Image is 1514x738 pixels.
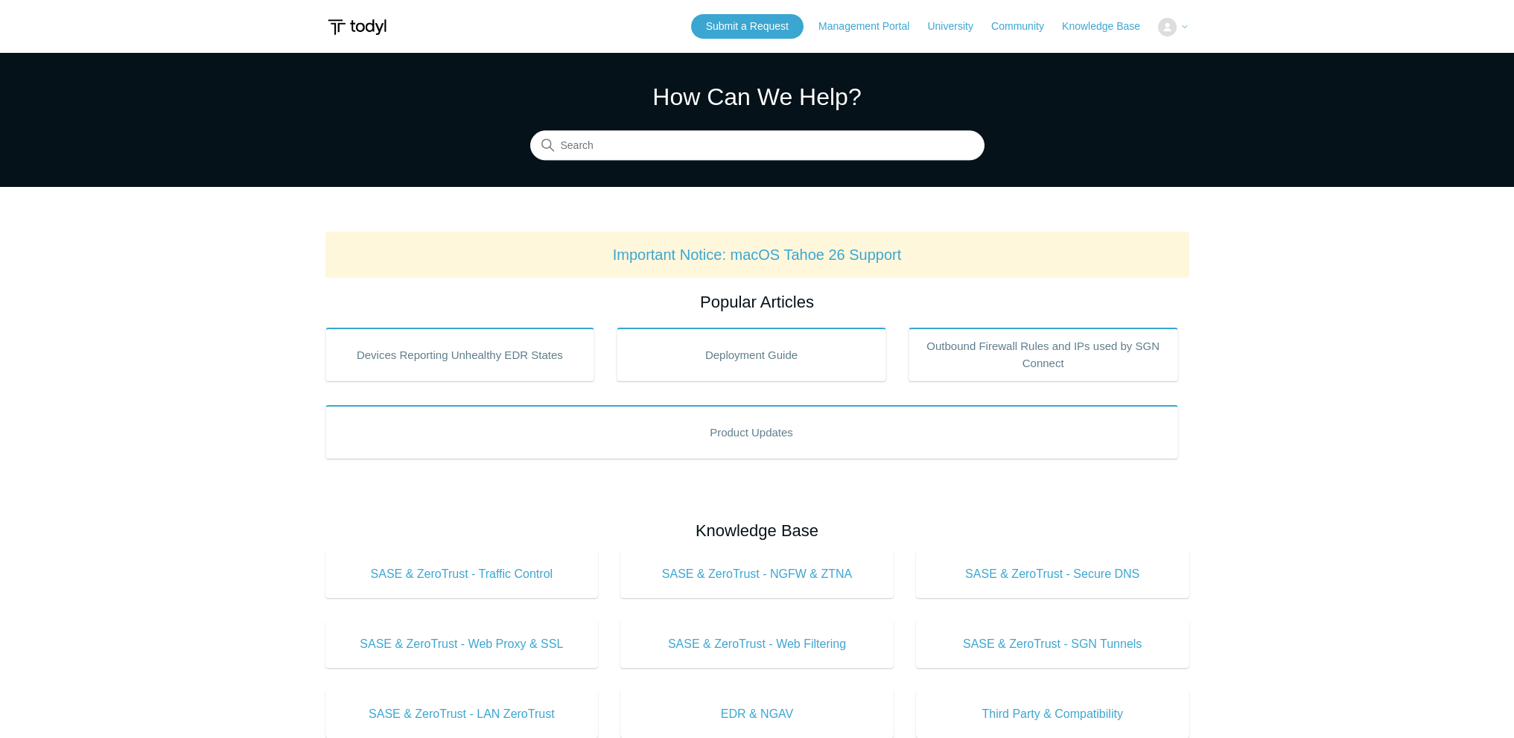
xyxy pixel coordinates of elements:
h2: Knowledge Base [325,518,1189,543]
span: SASE & ZeroTrust - LAN ZeroTrust [348,705,576,723]
a: SASE & ZeroTrust - Web Filtering [620,620,894,668]
h2: Popular Articles [325,290,1189,314]
a: Important Notice: macOS Tahoe 26 Support [613,246,902,263]
a: Submit a Request [691,14,804,39]
span: SASE & ZeroTrust - Web Proxy & SSL [348,635,576,653]
a: Knowledge Base [1062,19,1155,34]
a: SASE & ZeroTrust - SGN Tunnels [916,620,1189,668]
span: SASE & ZeroTrust - SGN Tunnels [938,635,1167,653]
img: Todyl Support Center Help Center home page [325,13,389,41]
span: SASE & ZeroTrust - Traffic Control [348,565,576,583]
a: Third Party & Compatibility [916,690,1189,738]
a: Management Portal [818,19,924,34]
h1: How Can We Help? [530,79,985,115]
a: EDR & NGAV [620,690,894,738]
input: Search [530,131,985,161]
a: Deployment Guide [617,328,886,381]
a: SASE & ZeroTrust - Web Proxy & SSL [325,620,599,668]
span: SASE & ZeroTrust - Web Filtering [643,635,871,653]
span: EDR & NGAV [643,705,871,723]
a: Community [991,19,1059,34]
a: Product Updates [325,405,1178,459]
span: SASE & ZeroTrust - Secure DNS [938,565,1167,583]
a: SASE & ZeroTrust - NGFW & ZTNA [620,550,894,598]
a: Outbound Firewall Rules and IPs used by SGN Connect [909,328,1178,381]
span: Third Party & Compatibility [938,705,1167,723]
a: SASE & ZeroTrust - Secure DNS [916,550,1189,598]
a: University [927,19,987,34]
a: Devices Reporting Unhealthy EDR States [325,328,595,381]
a: SASE & ZeroTrust - LAN ZeroTrust [325,690,599,738]
a: SASE & ZeroTrust - Traffic Control [325,550,599,598]
span: SASE & ZeroTrust - NGFW & ZTNA [643,565,871,583]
